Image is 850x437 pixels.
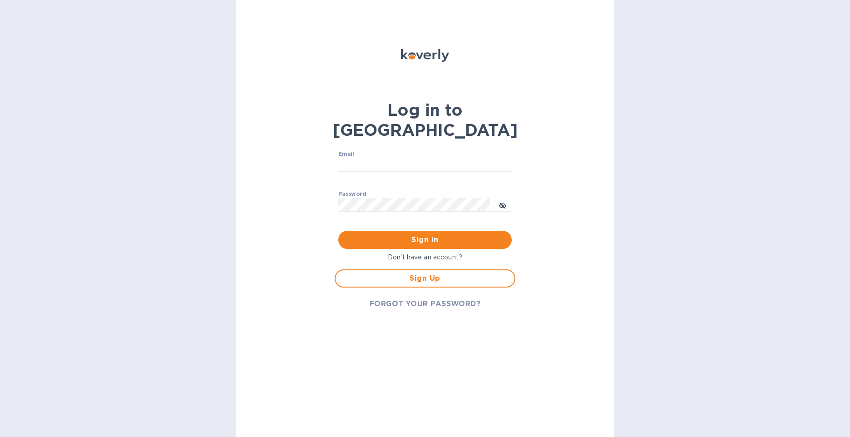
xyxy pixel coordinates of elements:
button: Sign in [338,231,512,249]
button: toggle password visibility [494,196,512,214]
span: Sign in [346,234,504,245]
b: Log in to [GEOGRAPHIC_DATA] [333,100,518,140]
button: Sign Up [335,269,515,288]
p: Don't have an account? [335,253,515,262]
span: FORGOT YOUR PASSWORD? [370,298,481,309]
span: Sign Up [343,273,507,284]
label: Email [338,152,354,157]
label: Password [338,192,366,197]
button: FORGOT YOUR PASSWORD? [362,295,488,313]
img: Koverly [401,49,449,62]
